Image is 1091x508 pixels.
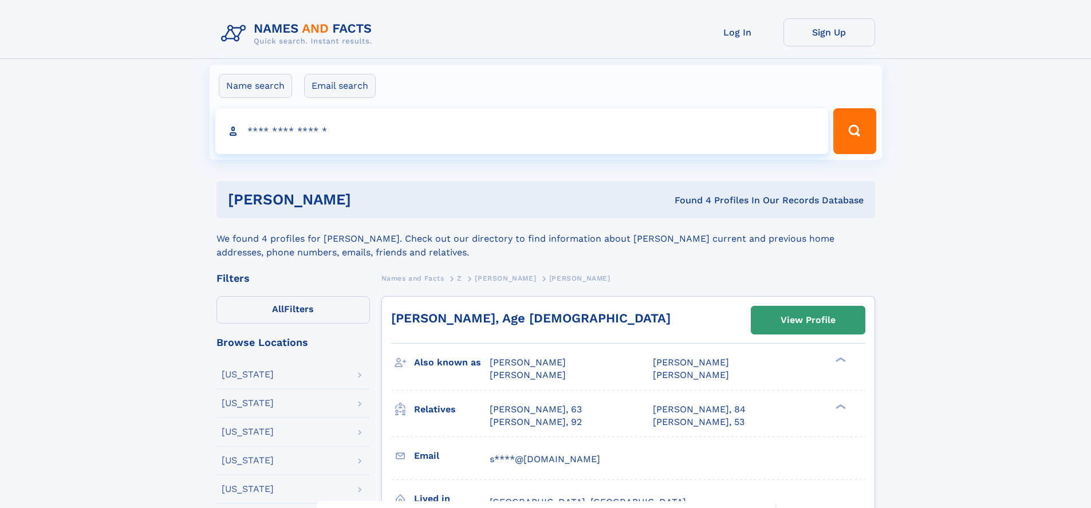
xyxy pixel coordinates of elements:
[833,356,846,364] div: ❯
[216,273,370,283] div: Filters
[475,274,536,282] span: [PERSON_NAME]
[513,194,864,207] div: Found 4 Profiles In Our Records Database
[216,218,875,259] div: We found 4 profiles for [PERSON_NAME]. Check out our directory to find information about [PERSON_...
[457,274,462,282] span: Z
[215,108,829,154] input: search input
[783,18,875,46] a: Sign Up
[219,74,292,98] label: Name search
[414,446,490,466] h3: Email
[833,108,876,154] button: Search Button
[653,357,729,368] span: [PERSON_NAME]
[272,304,284,314] span: All
[222,485,274,494] div: [US_STATE]
[222,456,274,465] div: [US_STATE]
[490,416,582,428] a: [PERSON_NAME], 92
[653,416,745,428] a: [PERSON_NAME], 53
[490,403,582,416] a: [PERSON_NAME], 63
[490,357,566,368] span: [PERSON_NAME]
[457,271,462,285] a: Z
[475,271,536,285] a: [PERSON_NAME]
[414,353,490,372] h3: Also known as
[751,306,865,334] a: View Profile
[490,369,566,380] span: [PERSON_NAME]
[228,192,513,207] h1: [PERSON_NAME]
[222,399,274,408] div: [US_STATE]
[222,427,274,436] div: [US_STATE]
[391,311,671,325] a: [PERSON_NAME], Age [DEMOGRAPHIC_DATA]
[414,400,490,419] h3: Relatives
[549,274,611,282] span: [PERSON_NAME]
[692,18,783,46] a: Log In
[381,271,444,285] a: Names and Facts
[216,18,381,49] img: Logo Names and Facts
[222,370,274,379] div: [US_STATE]
[653,403,746,416] a: [PERSON_NAME], 84
[781,307,836,333] div: View Profile
[653,369,729,380] span: [PERSON_NAME]
[216,296,370,324] label: Filters
[304,74,376,98] label: Email search
[833,403,846,410] div: ❯
[490,497,686,507] span: [GEOGRAPHIC_DATA], [GEOGRAPHIC_DATA]
[216,337,370,348] div: Browse Locations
